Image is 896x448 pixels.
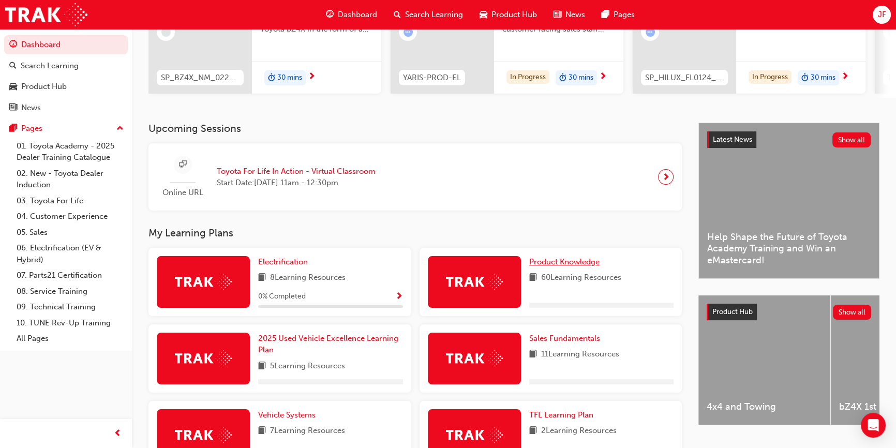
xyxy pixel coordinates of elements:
img: Trak [175,350,232,366]
span: search-icon [9,62,17,71]
div: Open Intercom Messenger [861,413,886,438]
span: 4x4 and Towing [707,401,822,413]
a: car-iconProduct Hub [471,4,545,25]
span: 0 % Completed [258,291,306,303]
a: Online URLToyota For Life In Action - Virtual ClassroomStart Date:[DATE] 11am - 12:30pm [157,152,674,203]
span: book-icon [258,360,266,373]
span: YARIS-PROD-EL [403,72,461,84]
a: Latest NewsShow allHelp Shape the Future of Toyota Academy Training and Win an eMastercard! [698,123,879,279]
span: book-icon [529,425,537,438]
span: guage-icon [9,40,17,50]
a: 08. Service Training [12,283,128,300]
span: JF [877,9,886,21]
span: news-icon [554,8,561,21]
span: SP_BZ4X_NM_0224_EL01 [161,72,240,84]
span: 60 Learning Resources [541,272,621,285]
span: 5 Learning Resources [270,360,345,373]
a: Search Learning [4,56,128,76]
span: next-icon [599,72,607,82]
span: Latest News [713,135,752,144]
span: 30 mins [277,72,302,84]
a: Dashboard [4,35,128,54]
button: Pages [4,119,128,138]
a: 2025 Used Vehicle Excellence Learning Plan [258,333,403,356]
a: 05. Sales [12,225,128,241]
span: Toyota For Life In Action - Virtual Classroom [217,166,376,177]
span: Product Knowledge [529,257,600,266]
span: TFL Learning Plan [529,410,593,420]
span: learningRecordVerb_NONE-icon [161,27,171,37]
span: sessionType_ONLINE_URL-icon [179,158,187,171]
span: book-icon [258,425,266,438]
a: Product Knowledge [529,256,604,268]
span: Start Date: [DATE] 11am - 12:30pm [217,177,376,189]
a: 10. TUNE Rev-Up Training [12,315,128,331]
button: Show all [833,305,872,320]
span: 2 Learning Resources [541,425,617,438]
span: Product Hub [491,9,537,21]
span: book-icon [529,348,537,361]
img: Trak [175,274,232,290]
span: duration-icon [801,71,809,85]
a: 01. Toyota Academy - 2025 Dealer Training Catalogue [12,138,128,166]
span: duration-icon [268,71,275,85]
span: Online URL [157,187,208,199]
span: learningRecordVerb_ATTEMPT-icon [646,27,655,37]
a: Product HubShow all [707,304,871,320]
span: Search Learning [405,9,463,21]
span: next-icon [662,170,670,184]
span: Electrification [258,257,308,266]
span: 8 Learning Resources [270,272,346,285]
a: Latest NewsShow all [707,131,871,148]
span: guage-icon [326,8,334,21]
h3: My Learning Plans [148,227,682,239]
img: Trak [446,274,503,290]
span: Show Progress [395,292,403,302]
a: 04. Customer Experience [12,208,128,225]
span: book-icon [529,272,537,285]
div: News [21,102,41,114]
button: Show Progress [395,290,403,303]
a: guage-iconDashboard [318,4,385,25]
a: 09. Technical Training [12,299,128,315]
img: Trak [446,427,503,443]
span: Sales Fundamentals [529,334,600,343]
div: Pages [21,123,42,135]
a: Product Hub [4,77,128,96]
span: up-icon [116,122,124,136]
a: Electrification [258,256,312,268]
h3: Upcoming Sessions [148,123,682,135]
a: 4x4 and Towing [698,295,830,425]
span: Help Shape the Future of Toyota Academy Training and Win an eMastercard! [707,231,871,266]
div: Product Hub [21,81,67,93]
span: SP_HILUX_FL0124_EL [645,72,724,84]
button: Show all [832,132,871,147]
span: duration-icon [559,71,566,85]
span: next-icon [841,72,849,82]
a: search-iconSearch Learning [385,4,471,25]
a: News [4,98,128,117]
div: In Progress [506,70,549,84]
span: car-icon [9,82,17,92]
a: 02. New - Toyota Dealer Induction [12,166,128,193]
span: News [565,9,585,21]
button: JF [873,6,891,24]
span: Vehicle Systems [258,410,316,420]
span: pages-icon [9,124,17,133]
a: pages-iconPages [593,4,643,25]
span: Dashboard [338,9,377,21]
a: 03. Toyota For Life [12,193,128,209]
span: Product Hub [712,307,753,316]
span: learningRecordVerb_ATTEMPT-icon [404,27,413,37]
span: 7 Learning Resources [270,425,345,438]
span: book-icon [258,272,266,285]
span: pages-icon [602,8,609,21]
span: car-icon [480,8,487,21]
span: next-icon [308,72,316,82]
a: Sales Fundamentals [529,333,604,345]
span: 11 Learning Resources [541,348,619,361]
span: 2025 Used Vehicle Excellence Learning Plan [258,334,398,355]
button: DashboardSearch LearningProduct HubNews [4,33,128,119]
span: search-icon [394,8,401,21]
